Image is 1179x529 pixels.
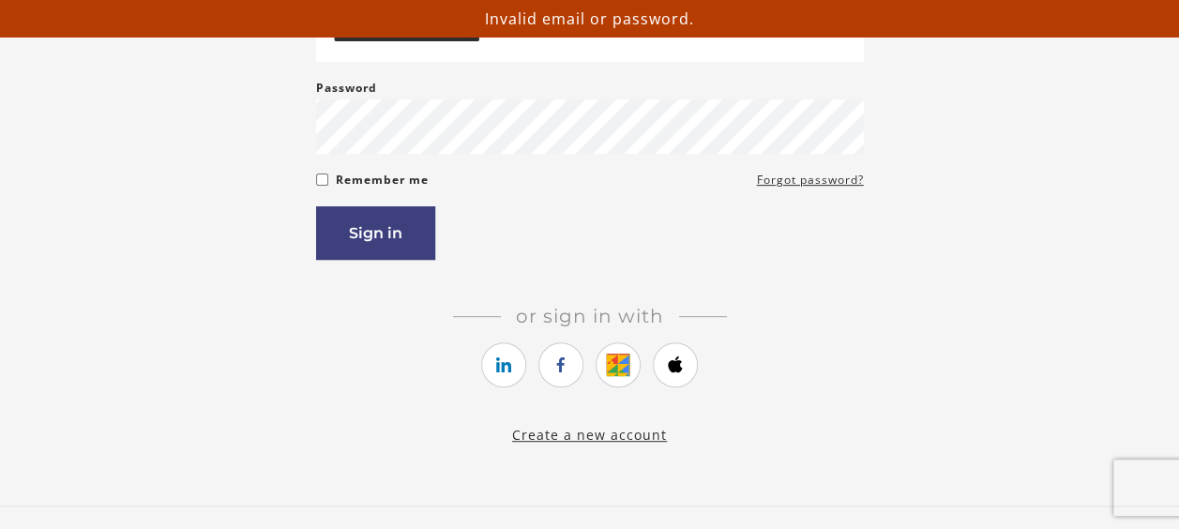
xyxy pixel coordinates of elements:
[8,8,1171,30] p: Invalid email or password.
[481,342,526,387] a: https://courses.thinkific.com/users/auth/linkedin?ss%5Breferral%5D=&ss%5Buser_return_to%5D=&ss%5B...
[316,206,435,260] button: Sign in
[336,169,429,191] label: Remember me
[501,305,679,327] span: Or sign in with
[512,426,667,444] a: Create a new account
[538,342,583,387] a: https://courses.thinkific.com/users/auth/facebook?ss%5Breferral%5D=&ss%5Buser_return_to%5D=&ss%5B...
[653,342,698,387] a: https://courses.thinkific.com/users/auth/apple?ss%5Breferral%5D=&ss%5Buser_return_to%5D=&ss%5Bvis...
[596,342,641,387] a: https://courses.thinkific.com/users/auth/google?ss%5Breferral%5D=&ss%5Buser_return_to%5D=&ss%5Bvi...
[316,77,377,99] label: Password
[757,169,864,191] a: Forgot password?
